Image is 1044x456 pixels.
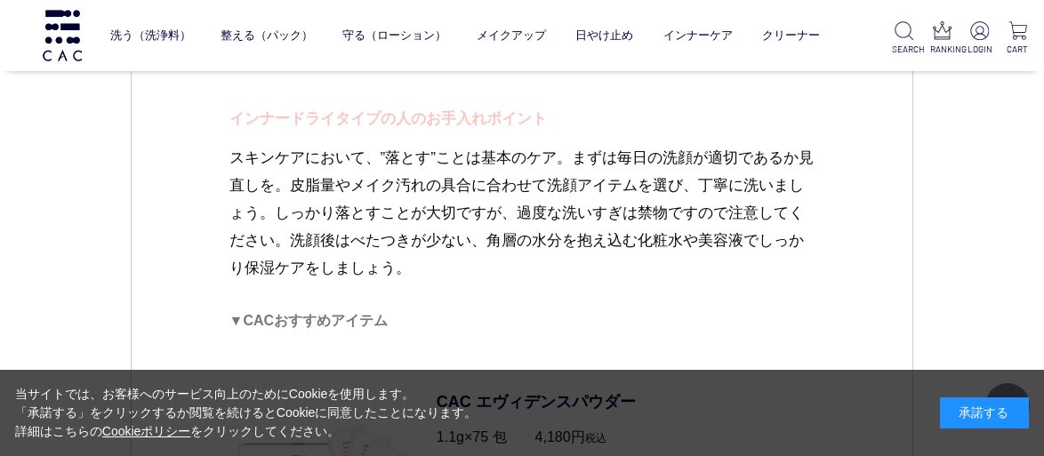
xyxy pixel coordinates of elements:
p: CART [1006,43,1030,56]
a: CART [1006,21,1030,56]
p: インナードライタイプの人のお手入れポイント [229,105,815,145]
a: LOGIN [968,21,992,56]
div: 当サイトでは、お客様へのサービス向上のためにCookieを使用します。 「承諾する」をクリックするか閲覧を続けるとCookieに同意したことになります。 詳細はこちらの をクリックしてください。 [15,385,478,441]
p: RANKING [930,43,954,56]
a: SEARCH [892,21,916,56]
a: RANKING [930,21,954,56]
a: 洗う（洗浄料） [110,15,191,56]
img: logo [40,10,84,60]
p: スキンケアにおいて、”落とす”ことは基本のケア。まずは毎日の洗顔が適切であるか見直しを。皮脂量やメイク汚れの具合に合わせて洗顔アイテムを選び、丁寧に洗いましょう。しっかり落とすことが大切ですが、... [229,144,815,310]
p: LOGIN [968,43,992,56]
a: 整える（パック） [221,15,313,56]
a: 日やけ止め [575,15,633,56]
a: 守る（ローション） [342,15,446,56]
span: ▼CACおすすめアイテム [229,313,389,328]
p: SEARCH [892,43,916,56]
a: インナーケア [663,15,732,56]
a: クリーナー [762,15,820,56]
a: Cookieポリシー [102,424,191,438]
div: 承諾する [940,397,1029,428]
a: メイクアップ [477,15,546,56]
